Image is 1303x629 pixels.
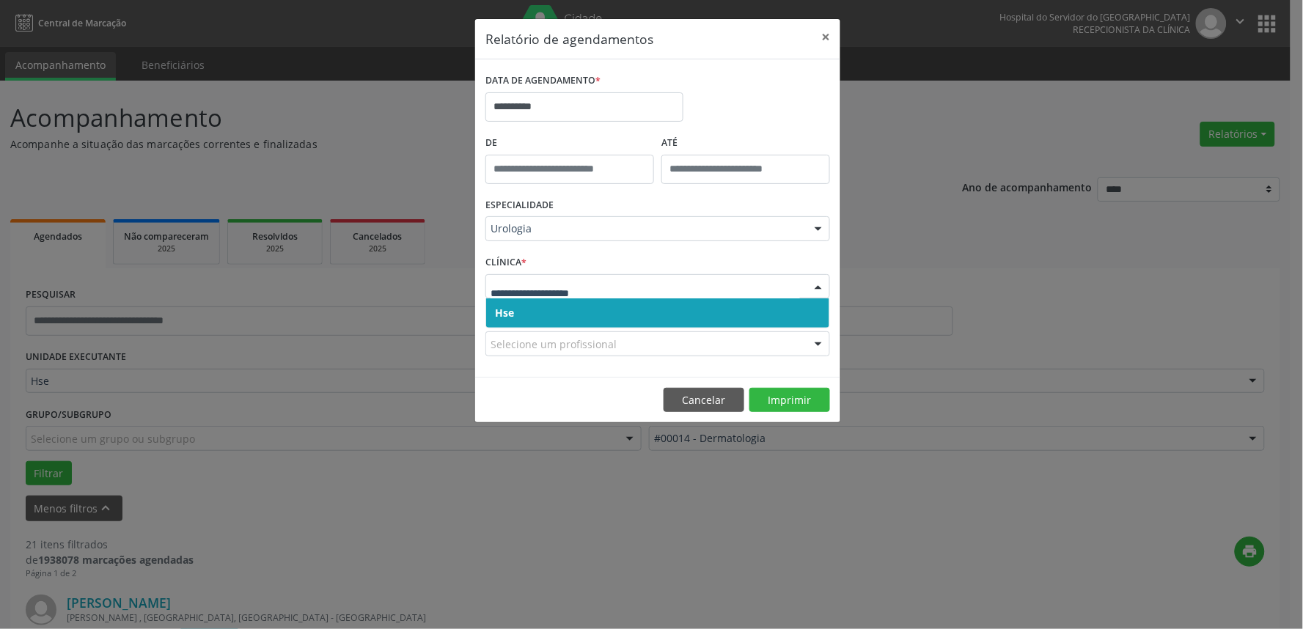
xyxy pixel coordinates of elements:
button: Close [811,19,840,55]
label: ATÉ [661,132,830,155]
button: Cancelar [664,388,744,413]
h5: Relatório de agendamentos [485,29,653,48]
span: Urologia [491,221,800,236]
span: Selecione um profissional [491,336,617,352]
span: Hse [495,306,514,320]
label: De [485,132,654,155]
label: DATA DE AGENDAMENTO [485,70,601,92]
label: CLÍNICA [485,251,526,274]
label: ESPECIALIDADE [485,194,554,217]
button: Imprimir [749,388,830,413]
